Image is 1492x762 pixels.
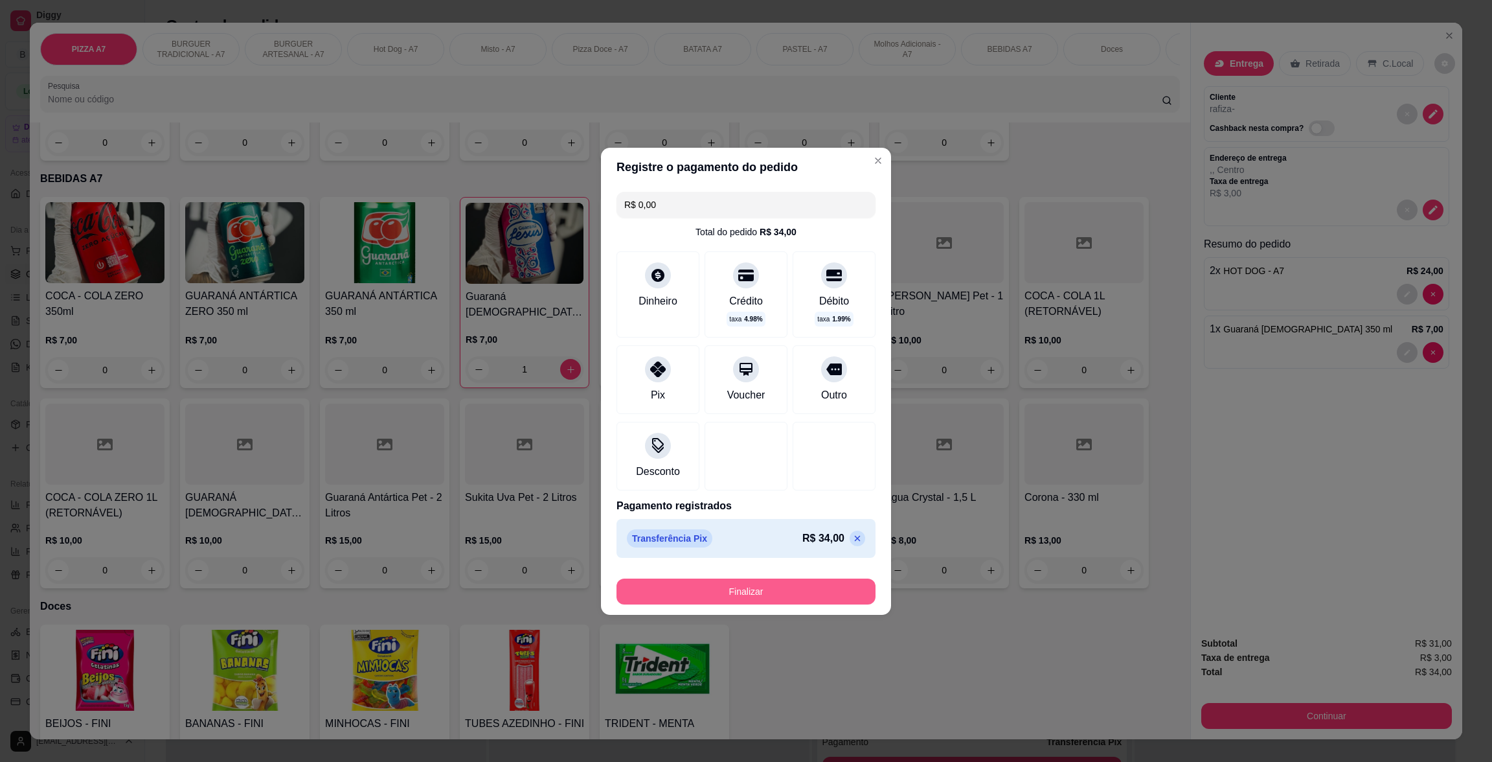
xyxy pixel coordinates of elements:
p: R$ 34,00 [802,531,844,546]
span: 1.99 % [832,314,850,324]
div: Pix [651,387,665,403]
input: Ex.: hambúrguer de cordeiro [624,192,868,218]
div: Total do pedido [695,225,797,238]
button: Close [868,150,888,171]
div: Desconto [636,464,680,479]
div: Débito [819,294,849,309]
div: Voucher [727,387,765,403]
div: Outro [821,387,847,403]
p: Transferência Pix [627,529,712,548]
div: R$ 34,00 [760,225,797,238]
span: 4.98 % [744,314,762,324]
div: Crédito [729,294,763,309]
p: taxa [729,314,762,324]
button: Finalizar [616,579,876,605]
header: Registre o pagamento do pedido [601,148,891,187]
div: Dinheiro [639,294,677,309]
p: Pagamento registrados [616,498,876,514]
p: taxa [817,314,850,324]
